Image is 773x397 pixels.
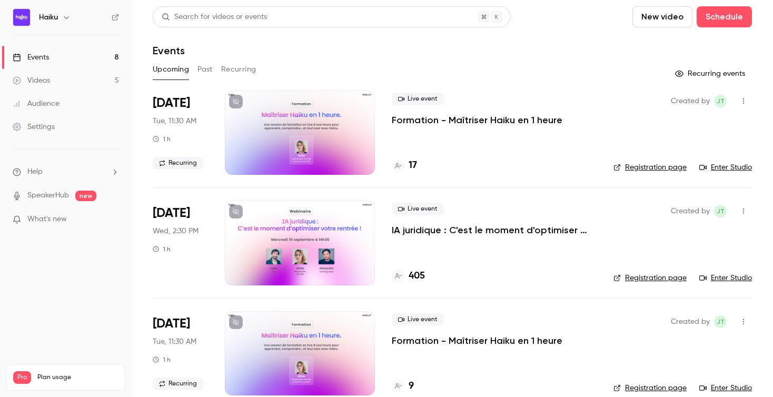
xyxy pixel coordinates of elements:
[671,315,710,328] span: Created by
[27,214,67,225] span: What's new
[37,373,118,382] span: Plan usage
[153,315,190,332] span: [DATE]
[632,6,692,27] button: New video
[153,157,203,170] span: Recurring
[153,245,171,253] div: 1 h
[613,273,687,283] a: Registration page
[197,61,213,78] button: Past
[392,158,417,173] a: 17
[106,215,119,224] iframe: Noticeable Trigger
[699,273,752,283] a: Enter Studio
[714,315,727,328] span: jean Touzet
[153,116,196,126] span: Tue, 11:30 AM
[153,378,203,390] span: Recurring
[153,201,208,285] div: Sep 10 Wed, 2:30 PM (Europe/Paris)
[392,269,425,283] a: 405
[13,371,31,384] span: Pro
[392,114,562,126] a: Formation - Maîtriser Haiku en 1 heure
[162,12,267,23] div: Search for videos or events
[714,205,727,217] span: jean Touzet
[153,336,196,347] span: Tue, 11:30 AM
[699,383,752,393] a: Enter Studio
[670,65,752,82] button: Recurring events
[409,158,417,173] h4: 17
[153,95,190,112] span: [DATE]
[717,315,725,328] span: jT
[392,313,444,326] span: Live event
[409,379,414,393] h4: 9
[153,135,171,143] div: 1 h
[714,95,727,107] span: jean Touzet
[697,6,752,27] button: Schedule
[153,205,190,222] span: [DATE]
[699,162,752,173] a: Enter Studio
[39,12,58,23] h6: Haiku
[717,205,725,217] span: jT
[153,355,171,364] div: 1 h
[717,95,725,107] span: jT
[392,334,562,347] a: Formation - Maîtriser Haiku en 1 heure
[13,52,49,63] div: Events
[392,379,414,393] a: 9
[27,190,69,201] a: SpeakerHub
[13,122,55,132] div: Settings
[153,226,199,236] span: Wed, 2:30 PM
[13,98,60,109] div: Audience
[13,166,119,177] li: help-dropdown-opener
[671,205,710,217] span: Created by
[153,61,189,78] button: Upcoming
[392,93,444,105] span: Live event
[671,95,710,107] span: Created by
[153,44,185,57] h1: Events
[13,75,50,86] div: Videos
[221,61,256,78] button: Recurring
[613,383,687,393] a: Registration page
[75,191,96,201] span: new
[392,224,597,236] a: IA juridique : C'est le moment d'optimiser votre rentrée !
[27,166,43,177] span: Help
[153,91,208,175] div: Sep 9 Tue, 11:30 AM (Europe/Paris)
[409,269,425,283] h4: 405
[613,162,687,173] a: Registration page
[392,203,444,215] span: Live event
[13,9,30,26] img: Haiku
[153,311,208,395] div: Sep 16 Tue, 11:30 AM (Europe/Paris)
